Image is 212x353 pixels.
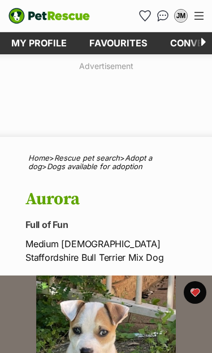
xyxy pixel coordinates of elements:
button: favourite [184,281,206,304]
button: Menu [190,7,208,24]
ul: Account quick links [136,7,190,25]
img: chat-41dd97257d64d25036548639549fe6c8038ab92f7586957e7f3b1b290dea8141.svg [157,10,169,21]
img: logo-e224e6f780fb5917bec1dbf3a21bbac754714ae5b6737aabdf751b685950b380.svg [8,8,90,24]
a: Adopt a dog [28,153,152,171]
a: Conversations [154,7,172,25]
a: Rescue pet search [54,153,120,162]
a: Favourites [78,32,159,54]
a: Dogs available for adoption [47,162,142,171]
a: Home [28,153,49,162]
div: JM [175,10,187,21]
a: Favourites [136,7,154,25]
p: Full of Fun [25,217,198,233]
h1: Aurora [25,188,198,211]
button: My account [172,7,190,25]
a: PetRescue [8,8,90,24]
p: Medium [DEMOGRAPHIC_DATA] Staffordshire Bull Terrier Mix Dog [25,237,198,264]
